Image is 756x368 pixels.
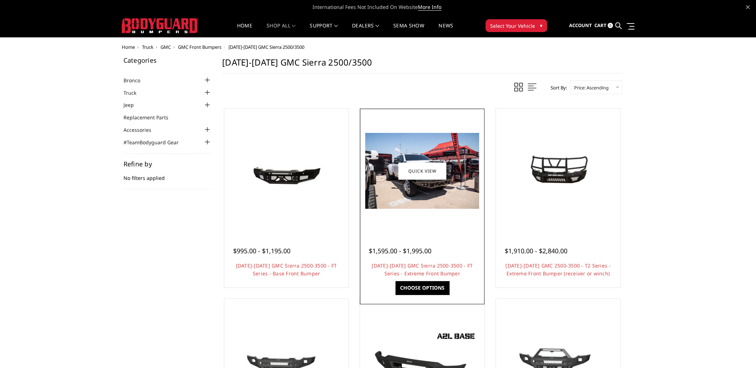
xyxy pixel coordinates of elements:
a: Quick view [398,162,446,179]
h1: [DATE]-[DATE] GMC Sierra 2500/3500 [222,57,622,73]
a: shop all [267,23,295,37]
a: Home [122,44,135,50]
a: Cart 0 [594,16,613,35]
img: 2020-2023 GMC 2500-3500 - T2 Series - Extreme Front Bumper (receiver or winch) [501,144,615,198]
a: Truck [124,89,145,97]
img: 2020-2023 GMC Sierra 2500-3500 - FT Series - Extreme Front Bumper [365,133,479,209]
div: No filters applied [124,161,212,189]
label: Sort By: [546,82,567,93]
a: Choose Options [395,281,449,295]
a: Support [310,23,338,37]
a: SEMA Show [393,23,424,37]
a: 2020-2023 GMC Sierra 2500-3500 - FT Series - Base Front Bumper 2020-2023 GMC Sierra 2500-3500 - F... [226,110,347,232]
a: Bronco [124,77,149,84]
h5: Categories [124,57,212,63]
a: Truck [142,44,153,50]
button: Select Your Vehicle [485,19,547,32]
span: $995.00 - $1,195.00 [233,247,290,255]
a: Dealers [352,23,379,37]
a: Home [237,23,252,37]
img: BODYGUARD BUMPERS [122,18,198,33]
a: Account [569,16,592,35]
span: [DATE]-[DATE] GMC Sierra 2500/3500 [229,44,304,50]
span: ▾ [540,22,542,29]
h5: Refine by [124,161,212,167]
iframe: Chat Widget [720,334,756,368]
span: $1,910.00 - $2,840.00 [505,247,567,255]
a: 2020-2023 GMC Sierra 2500-3500 - FT Series - Extreme Front Bumper 2020-2023 GMC Sierra 2500-3500 ... [362,110,483,232]
span: 0 [608,23,613,28]
span: Select Your Vehicle [490,22,535,30]
a: [DATE]-[DATE] GMC 2500-3500 - T2 Series - Extreme Front Bumper (receiver or winch) [505,262,610,277]
span: Account [569,22,592,28]
a: Accessories [124,126,160,134]
span: Cart [594,22,607,28]
a: Replacement Parts [124,114,177,121]
a: More Info [418,4,441,11]
a: Jeep [124,101,143,109]
a: [DATE]-[DATE] GMC Sierra 2500-3500 - FT Series - Base Front Bumper [236,262,337,277]
a: [DATE]-[DATE] GMC Sierra 2500-3500 - FT Series - Extreme Front Bumper [372,262,473,277]
a: 2020-2023 GMC 2500-3500 - T2 Series - Extreme Front Bumper (receiver or winch) 2020-2023 GMC 2500... [498,110,619,232]
a: #TeamBodyguard Gear [124,139,188,146]
a: News [439,23,453,37]
a: GMC [161,44,171,50]
span: $1,595.00 - $1,995.00 [369,247,431,255]
a: GMC Front Bumpers [178,44,221,50]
